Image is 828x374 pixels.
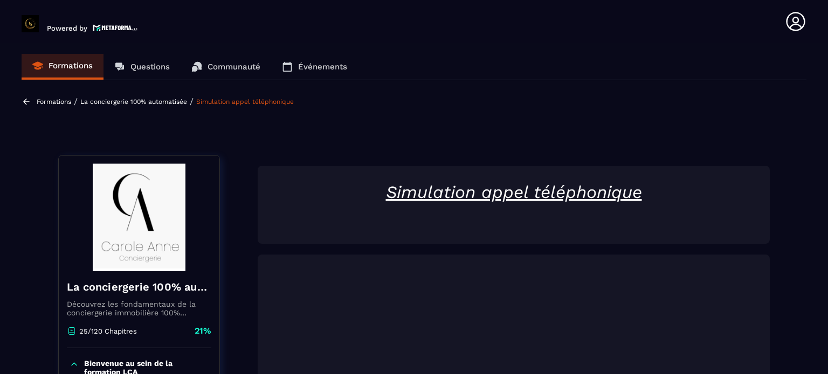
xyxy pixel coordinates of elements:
a: Questions [103,54,181,80]
span: / [190,96,194,107]
p: Communauté [208,62,260,72]
span: / [74,96,78,107]
a: Simulation appel téléphonique [196,98,294,105]
p: Découvrez les fondamentaux de la conciergerie immobilière 100% automatisée. Cette formation est c... [67,300,211,317]
h4: La conciergerie 100% automatisée [67,279,211,294]
p: Formations [49,61,93,70]
p: Événements [298,62,347,72]
a: Communauté [181,54,271,80]
img: logo [93,23,138,32]
a: Formations [37,98,71,105]
a: La conciergerie 100% automatisée [80,98,187,105]
u: Simulation appel téléphonique [386,182,642,202]
a: Événements [271,54,358,80]
img: banner [67,164,211,271]
p: 21% [195,325,211,337]
p: Questions [130,62,170,72]
img: logo-branding [22,15,39,32]
p: 25/120 Chapitres [79,327,137,335]
a: Formations [22,54,103,80]
p: Powered by [47,24,87,32]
